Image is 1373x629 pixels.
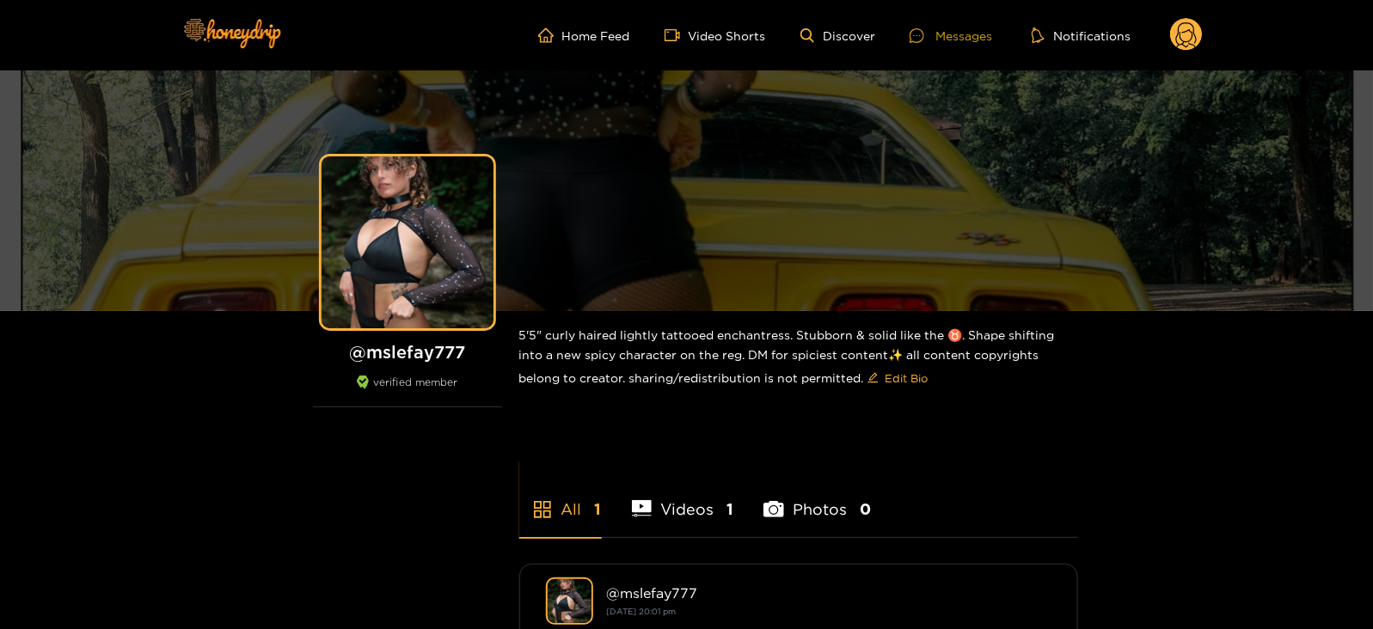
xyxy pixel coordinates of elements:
[665,27,689,43] span: video-camera
[800,28,875,43] a: Discover
[864,364,932,392] button: editEdit Bio
[860,498,871,520] span: 0
[519,311,1078,406] div: 5'5" curly haired lightly tattooed enchantress. Stubborn & solid like the ♉️. Shape shifting into...
[313,341,502,363] h1: @ mslefay777
[607,585,1051,601] div: @ mslefay777
[313,376,502,407] div: verified member
[910,26,992,46] div: Messages
[546,577,593,625] img: mslefay777
[726,498,733,520] span: 1
[519,460,602,537] li: All
[538,27,630,43] a: Home Feed
[1027,27,1136,44] button: Notifications
[532,499,553,520] span: appstore
[538,27,562,43] span: home
[632,460,734,537] li: Videos
[886,369,929,387] span: Edit Bio
[607,607,677,616] small: [DATE] 20:01 pm
[867,372,879,385] span: edit
[595,498,602,520] span: 1
[763,460,871,537] li: Photos
[665,27,766,43] a: Video Shorts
